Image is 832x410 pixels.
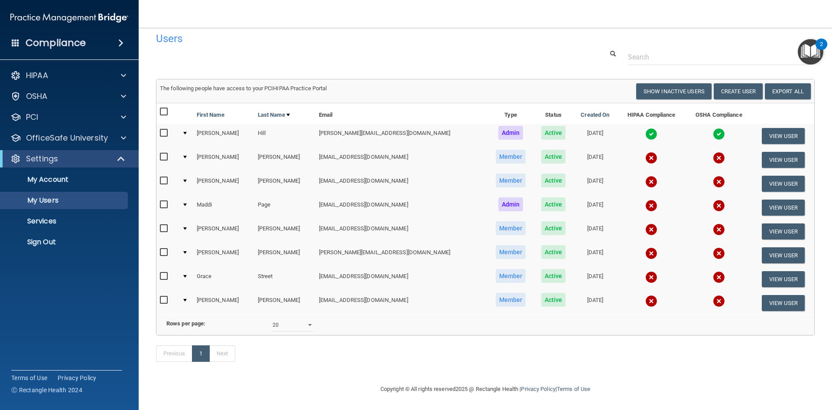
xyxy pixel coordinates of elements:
[636,83,712,99] button: Show Inactive Users
[496,150,526,164] span: Member
[645,200,657,212] img: cross.ca9f0e7f.svg
[534,103,573,124] th: Status
[541,197,566,211] span: Active
[713,152,725,164] img: cross.ca9f0e7f.svg
[714,83,763,99] button: Create User
[254,196,315,220] td: Page
[193,148,254,172] td: [PERSON_NAME]
[762,223,805,239] button: View User
[645,128,657,140] img: tick.e7d51cea.svg
[327,375,643,403] div: Copyright © All rights reserved 2025 @ Rectangle Health | |
[765,83,811,99] a: Export All
[820,44,823,56] div: 2
[26,70,48,81] p: HIPAA
[521,386,555,392] a: Privacy Policy
[10,9,128,26] img: PMB logo
[193,172,254,196] td: [PERSON_NAME]
[26,133,108,143] p: OfficeSafe University
[254,220,315,243] td: [PERSON_NAME]
[713,271,725,283] img: cross.ca9f0e7f.svg
[166,320,205,327] b: Rows per page:
[557,386,590,392] a: Terms of Use
[160,85,327,92] span: The following people have access to your PCIHIPAA Practice Portal
[192,345,210,362] a: 1
[315,220,487,243] td: [EMAIL_ADDRESS][DOMAIN_NAME]
[6,175,124,184] p: My Account
[682,348,822,383] iframe: Drift Widget Chat Controller
[573,148,617,172] td: [DATE]
[713,295,725,307] img: cross.ca9f0e7f.svg
[487,103,534,124] th: Type
[26,37,86,49] h4: Compliance
[498,126,523,140] span: Admin
[762,128,805,144] button: View User
[498,197,523,211] span: Admin
[762,200,805,216] button: View User
[10,154,126,164] a: Settings
[6,217,124,226] p: Services
[496,174,526,187] span: Member
[26,112,38,122] p: PCI
[258,110,290,120] a: Last Name
[193,124,254,148] td: [PERSON_NAME]
[541,174,566,187] span: Active
[315,148,487,172] td: [EMAIL_ADDRESS][DOMAIN_NAME]
[254,148,315,172] td: [PERSON_NAME]
[26,154,58,164] p: Settings
[573,196,617,220] td: [DATE]
[193,196,254,220] td: Maddi
[762,176,805,192] button: View User
[762,247,805,263] button: View User
[496,269,526,283] span: Member
[315,103,487,124] th: Email
[58,374,97,382] a: Privacy Policy
[254,172,315,196] td: [PERSON_NAME]
[26,91,48,102] p: OSHA
[686,103,752,124] th: OSHA Compliance
[254,291,315,315] td: [PERSON_NAME]
[713,247,725,259] img: cross.ca9f0e7f.svg
[10,91,126,102] a: OSHA
[496,293,526,307] span: Member
[713,128,725,140] img: tick.e7d51cea.svg
[762,271,805,287] button: View User
[193,267,254,291] td: Grace
[254,124,315,148] td: Hill
[541,221,566,235] span: Active
[645,152,657,164] img: cross.ca9f0e7f.svg
[209,345,235,362] a: Next
[628,49,808,65] input: Search
[193,243,254,267] td: [PERSON_NAME]
[645,271,657,283] img: cross.ca9f0e7f.svg
[573,124,617,148] td: [DATE]
[10,112,126,122] a: PCI
[762,295,805,311] button: View User
[156,345,192,362] a: Previous
[315,172,487,196] td: [EMAIL_ADDRESS][DOMAIN_NAME]
[254,243,315,267] td: [PERSON_NAME]
[6,238,124,246] p: Sign Out
[645,223,657,236] img: cross.ca9f0e7f.svg
[798,39,823,65] button: Open Resource Center, 2 new notifications
[573,267,617,291] td: [DATE]
[713,176,725,188] img: cross.ca9f0e7f.svg
[315,267,487,291] td: [EMAIL_ADDRESS][DOMAIN_NAME]
[315,196,487,220] td: [EMAIL_ADDRESS][DOMAIN_NAME]
[315,291,487,315] td: [EMAIL_ADDRESS][DOMAIN_NAME]
[573,172,617,196] td: [DATE]
[581,110,609,120] a: Created On
[541,126,566,140] span: Active
[645,295,657,307] img: cross.ca9f0e7f.svg
[617,103,686,124] th: HIPAA Compliance
[713,200,725,212] img: cross.ca9f0e7f.svg
[713,223,725,236] img: cross.ca9f0e7f.svg
[541,245,566,259] span: Active
[541,150,566,164] span: Active
[573,243,617,267] td: [DATE]
[496,245,526,259] span: Member
[193,291,254,315] td: [PERSON_NAME]
[10,70,126,81] a: HIPAA
[315,243,487,267] td: [PERSON_NAME][EMAIL_ADDRESS][DOMAIN_NAME]
[573,291,617,315] td: [DATE]
[193,220,254,243] td: [PERSON_NAME]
